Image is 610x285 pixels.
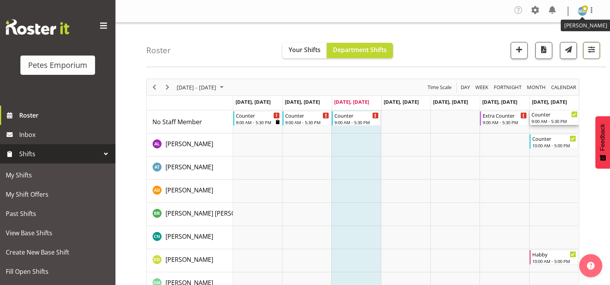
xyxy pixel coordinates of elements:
[599,124,606,151] span: Feedback
[2,185,114,204] a: My Shift Offers
[165,209,262,218] a: [PERSON_NAME] [PERSON_NAME]
[19,148,100,160] span: Shifts
[165,209,262,218] span: [PERSON_NAME] [PERSON_NAME]
[332,111,380,126] div: No Staff Member"s event - Counter Begin From Wednesday, September 3, 2025 at 9:00:00 AM GMT+12:00...
[532,135,576,142] div: Counter
[149,83,160,92] button: Previous
[334,119,378,125] div: 9:00 AM - 5:30 PM
[282,111,331,126] div: No Staff Member"s event - Counter Begin From Tuesday, September 2, 2025 at 9:00:00 AM GMT+12:00 E...
[2,165,114,185] a: My Shifts
[19,110,112,121] span: Roster
[532,98,567,105] span: [DATE], [DATE]
[578,7,587,16] img: mandy-mosley3858.jpg
[550,83,577,92] span: calendar
[532,258,576,264] div: 10:00 AM - 5:00 PM
[583,42,600,59] button: Filter Shifts
[285,111,329,119] div: Counter
[176,83,217,92] span: [DATE] - [DATE]
[165,255,213,264] span: [PERSON_NAME]
[165,162,213,172] a: [PERSON_NAME]
[6,208,110,219] span: Past Shifts
[560,42,577,59] button: Send a list of all shifts for the selected filtered period to all rostered employees.
[165,232,213,241] a: [PERSON_NAME]
[152,117,202,126] a: No Staff Member
[483,119,526,125] div: 9:00 AM - 5:30 PM
[147,180,233,203] td: Amelia Denz resource
[531,110,578,118] div: Counter
[236,111,280,119] div: Counter
[236,119,280,125] div: 9:00 AM - 5:30 PM
[535,42,552,59] button: Download a PDF of the roster according to the set date range.
[427,83,452,92] span: Time Scale
[147,203,233,226] td: Beena Beena resource
[530,134,578,149] div: Abigail Lane"s event - Counter Begin From Sunday, September 7, 2025 at 10:00:00 AM GMT+12:00 Ends...
[147,157,233,180] td: Alex-Micheal Taniwha resource
[2,262,114,281] a: Fill Open Shifts
[285,119,329,125] div: 9:00 AM - 5:30 PM
[233,111,282,126] div: No Staff Member"s event - Counter Begin From Monday, September 1, 2025 at 9:00:00 AM GMT+12:00 En...
[526,83,547,92] button: Timeline Month
[511,42,528,59] button: Add a new shift
[6,189,110,200] span: My Shift Offers
[147,110,233,133] td: No Staff Member resource
[6,246,110,258] span: Create New Base Shift
[526,83,546,92] span: Month
[426,83,453,92] button: Time Scale
[480,111,528,126] div: No Staff Member"s event - Extra Counter Begin From Saturday, September 6, 2025 at 9:00:00 AM GMT+...
[493,83,523,92] button: Fortnight
[384,98,419,105] span: [DATE], [DATE]
[236,98,271,105] span: [DATE], [DATE]
[595,116,610,169] button: Feedback - Show survey
[474,83,490,92] button: Timeline Week
[19,129,112,140] span: Inbox
[550,83,578,92] button: Month
[6,266,110,277] span: Fill Open Shifts
[531,118,578,124] div: 9:00 AM - 5:30 PM
[165,186,213,194] span: [PERSON_NAME]
[333,46,387,54] span: Department Shifts
[282,43,327,58] button: Your Shifts
[147,226,233,249] td: Christine Neville resource
[28,59,87,71] div: Petes Emporium
[482,98,517,105] span: [DATE], [DATE]
[147,249,233,272] td: Danielle Donselaar resource
[6,227,110,239] span: View Base Shifts
[2,204,114,223] a: Past Shifts
[285,98,320,105] span: [DATE], [DATE]
[334,111,378,119] div: Counter
[475,83,489,92] span: Week
[327,43,393,58] button: Department Shifts
[161,79,174,95] div: Next
[162,83,173,92] button: Next
[532,142,576,148] div: 10:00 AM - 5:00 PM
[146,46,171,55] h4: Roster
[587,262,595,270] img: help-xxl-2.png
[289,46,321,54] span: Your Shifts
[6,19,69,35] img: Rosterit website logo
[460,83,471,92] span: Day
[165,232,213,241] span: [PERSON_NAME]
[147,133,233,157] td: Abigail Lane resource
[460,83,471,92] button: Timeline Day
[165,139,213,148] a: [PERSON_NAME]
[483,111,526,119] div: Extra Counter
[175,83,227,92] button: September 01 - 07, 2025
[493,83,522,92] span: Fortnight
[165,186,213,195] a: [PERSON_NAME]
[532,250,576,258] div: Habby
[148,79,161,95] div: Previous
[433,98,468,105] span: [DATE], [DATE]
[2,223,114,243] a: View Base Shifts
[530,250,578,265] div: Danielle Donselaar"s event - Habby Begin From Sunday, September 7, 2025 at 10:00:00 AM GMT+12:00 ...
[6,169,110,181] span: My Shifts
[334,98,369,105] span: [DATE], [DATE]
[2,243,114,262] a: Create New Base Shift
[530,110,579,125] div: Jeseryl Armstrong"s event - Counter Begin From Saturday, September 6, 2025 at 9:00:00 AM GMT+12:0...
[165,255,213,264] a: [PERSON_NAME]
